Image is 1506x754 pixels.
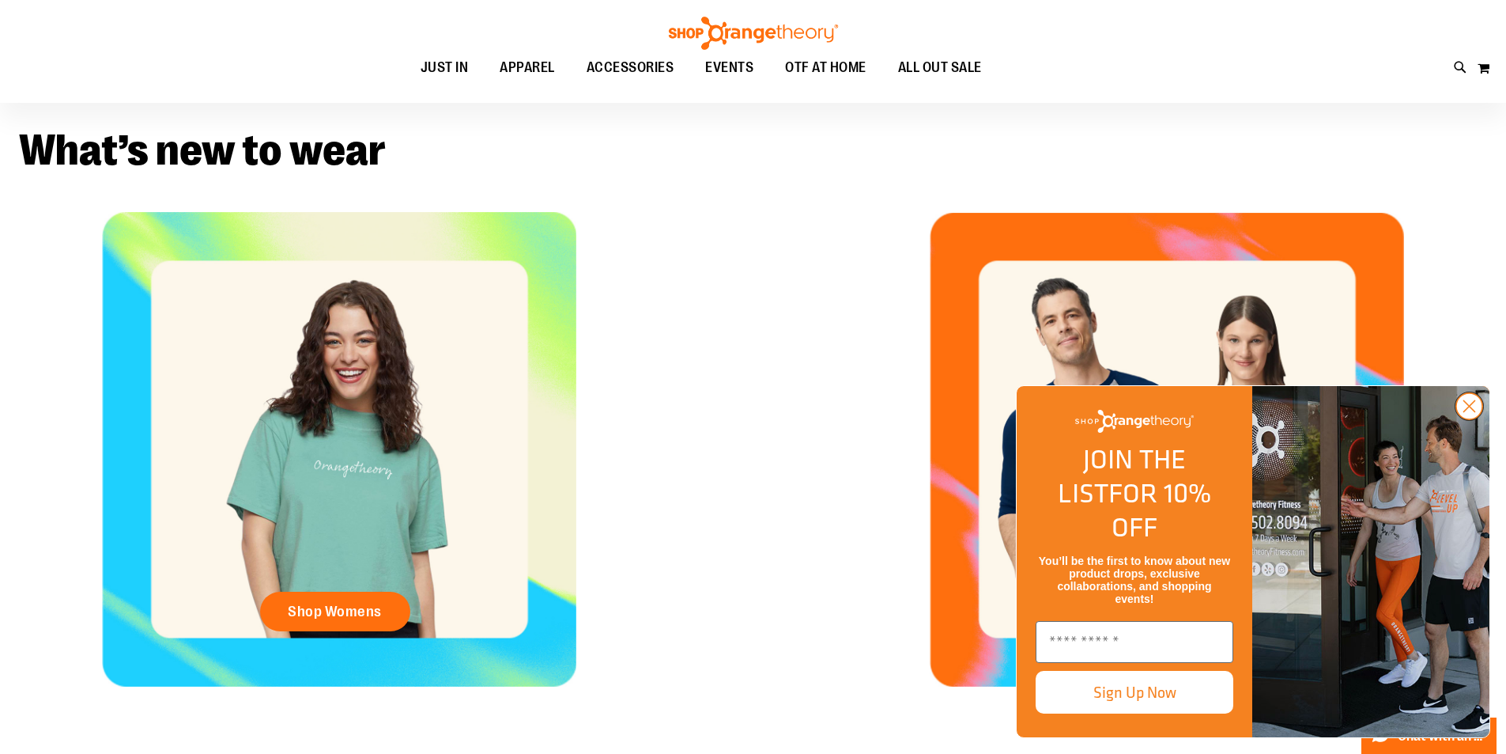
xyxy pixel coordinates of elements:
img: Shop Orangtheory [1252,386,1489,737]
img: Shop Orangetheory [1075,410,1194,433]
button: Sign Up Now [1036,671,1233,714]
span: ACCESSORIES [587,50,674,85]
span: OTF AT HOME [785,50,866,85]
span: EVENTS [705,50,753,85]
span: JOIN THE LIST [1058,439,1186,513]
span: JUST IN [421,50,469,85]
div: FLYOUT Form [1000,369,1506,754]
span: Shop Womens [288,603,382,620]
input: Enter email [1036,621,1233,663]
span: ALL OUT SALE [898,50,982,85]
h2: What’s new to wear [19,129,1487,172]
button: Close dialog [1455,392,1484,421]
span: FOR 10% OFF [1108,473,1211,547]
a: Shop Womens [260,592,410,631]
span: You’ll be the first to know about new product drops, exclusive collaborations, and shopping events! [1039,555,1230,605]
span: APPAREL [500,50,555,85]
img: Shop Orangetheory [666,17,840,50]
